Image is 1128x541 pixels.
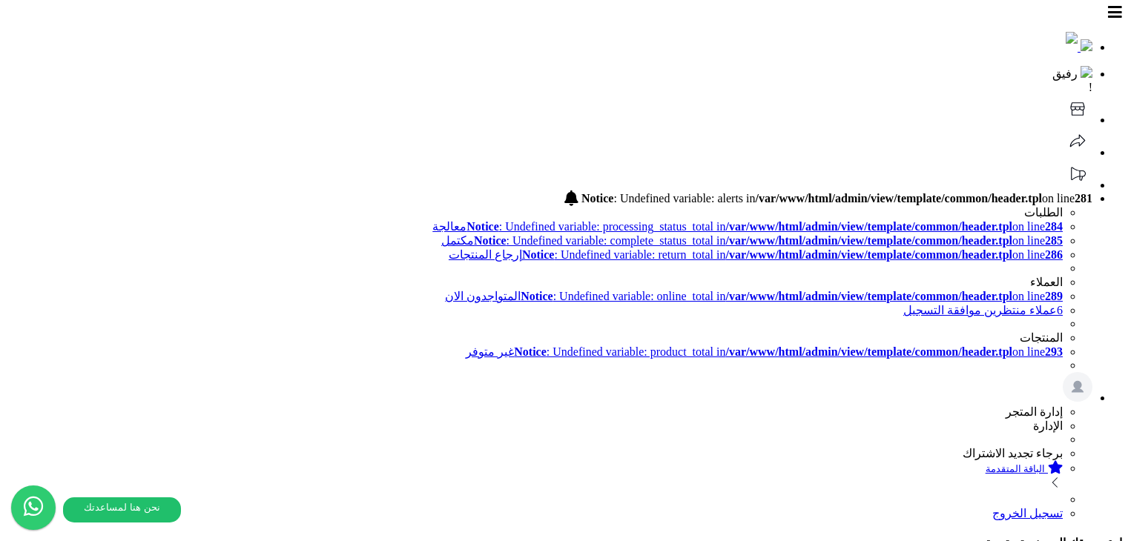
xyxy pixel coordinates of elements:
a: Notice: Undefined variable: return_total in/var/www/html/admin/view/template/common/header.tplon ... [449,248,1063,261]
b: Notice [521,290,553,302]
b: 286 [1045,248,1063,261]
b: 289 [1045,290,1063,302]
li: الإدارة [6,419,1063,433]
span: : Undefined variable: return_total in on line [522,248,1063,261]
li: برجاء تجديد الاشتراك [6,446,1063,460]
b: 293 [1045,345,1063,358]
li: الطلبات [6,205,1063,219]
b: Notice [581,192,614,205]
a: 6عملاء منتظرين موافقة التسجيل [903,304,1063,316]
b: /var/www/html/admin/view/template/common/header.tpl [726,290,1013,302]
span: إدارة المتجر [1006,405,1063,418]
span: : Undefined variable: product_total in on line [514,345,1063,358]
b: /var/www/html/admin/view/template/common/header.tpl [756,192,1043,205]
a: Notice: Undefined variable: online_total in/var/www/html/admin/view/template/common/header.tplon ... [445,290,1063,302]
a: Notice: Undefined variable: complete_status_total in/var/www/html/admin/view/template/common/head... [441,234,1063,247]
a: Notice: Undefined variable: processing_status_total in/var/www/html/admin/view/template/common/he... [6,219,1063,233]
span: : Undefined variable: online_total in on line [521,290,1063,302]
span: رفيق [1052,67,1078,80]
b: Notice [522,248,555,261]
img: logo-2.png [1066,32,1078,51]
b: Notice [474,234,507,247]
li: العملاء [6,275,1063,289]
li: المنتجات [6,331,1063,345]
small: الباقة المتقدمة [986,463,1045,474]
a: تسجيل الخروج [992,507,1063,520]
b: /var/www/html/admin/view/template/common/header.tpl [726,220,1013,233]
img: ai-face.png [1081,66,1092,78]
b: Notice [466,220,499,233]
b: 281 [1075,192,1092,205]
span: : Undefined variable: processing_status_total in on line [466,220,1063,233]
b: Notice [514,345,547,358]
a: Notice: Undefined variable: product_total in/var/www/html/admin/view/template/common/header.tplon... [466,345,1063,358]
img: logo-mobile.png [1081,39,1092,51]
span: : Undefined variable: complete_status_total in on line [474,234,1063,247]
span: 6 [1057,304,1063,316]
b: /var/www/html/admin/view/template/common/header.tpl [726,234,1013,247]
b: /var/www/html/admin/view/template/common/header.tpl [726,248,1013,261]
a: : Undefined variable: alerts in on line [564,192,1092,205]
div: ! [6,81,1092,94]
a: تحديثات المنصة [1063,179,1092,191]
b: 285 [1045,234,1063,247]
b: /var/www/html/admin/view/template/common/header.tpl [726,345,1013,358]
b: 284 [1045,220,1063,233]
a: الباقة المتقدمة [6,460,1063,493]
